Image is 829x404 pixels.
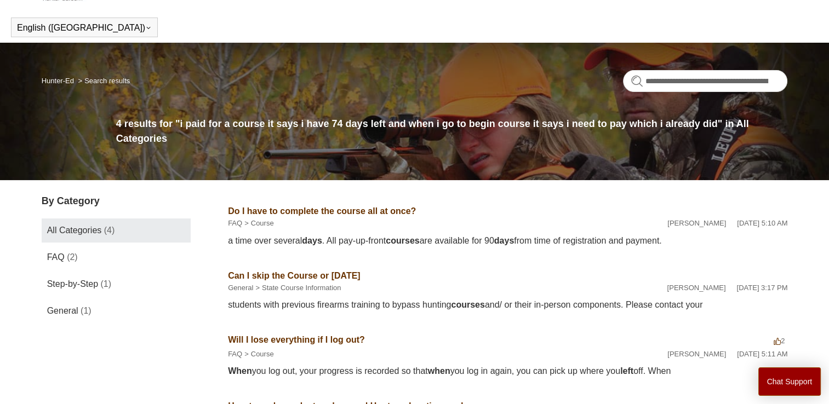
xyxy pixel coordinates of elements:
[736,284,787,292] time: 02/12/2024, 15:17
[253,282,341,293] li: State Course Information
[228,335,365,344] a: Will I lose everything if I log out?
[67,252,78,262] span: (2)
[17,23,152,33] button: English ([GEOGRAPHIC_DATA])
[737,350,787,358] time: 08/08/2022, 05:11
[47,226,102,235] span: All Categories
[228,219,242,227] a: FAQ
[667,218,726,229] li: [PERSON_NAME]
[42,194,191,209] h3: By Category
[251,219,274,227] a: Course
[758,367,821,396] button: Chat Support
[76,77,130,85] li: Search results
[104,226,115,235] span: (4)
[42,218,191,243] a: All Categories (4)
[228,365,787,378] div: you log out, your progress is recorded so that you log in again, you can pick up where you off. When
[47,252,65,262] span: FAQ
[251,350,274,358] a: Course
[262,284,341,292] a: State Course Information
[228,206,416,216] a: Do I have to complete the course all at once?
[47,306,78,315] span: General
[428,366,450,376] em: when
[386,236,419,245] em: courses
[667,282,725,293] li: [PERSON_NAME]
[228,282,253,293] li: General
[42,245,191,269] a: FAQ (2)
[228,271,361,280] a: Can I skip the Course or [DATE]
[242,218,274,229] li: Course
[81,306,92,315] span: (1)
[228,284,253,292] a: General
[737,219,787,227] time: 08/08/2022, 05:10
[242,349,274,360] li: Course
[228,350,242,358] a: FAQ
[302,236,322,245] em: days
[101,279,112,288] span: (1)
[42,299,191,323] a: General (1)
[451,300,484,309] em: courses
[228,234,787,247] div: a time over several . All pay-up-front are available for 90 from time of registration and payment.
[494,236,514,245] em: days
[228,218,242,229] li: FAQ
[42,272,191,296] a: Step-by-Step (1)
[228,298,787,311] div: students with previous firearms training to bypass hunting and/ or their in-person components. Pl...
[620,366,633,376] em: left
[774,337,785,345] span: 2
[47,279,98,288] span: Step-by-Step
[42,77,76,85] li: Hunter-Ed
[228,366,252,376] em: When
[623,70,787,92] input: Search
[42,77,74,85] a: Hunter-Ed
[228,349,242,360] li: FAQ
[116,117,788,146] h1: 4 results for "i paid for a course it says i have 74 days left and when i go to begin course it s...
[667,349,726,360] li: [PERSON_NAME]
